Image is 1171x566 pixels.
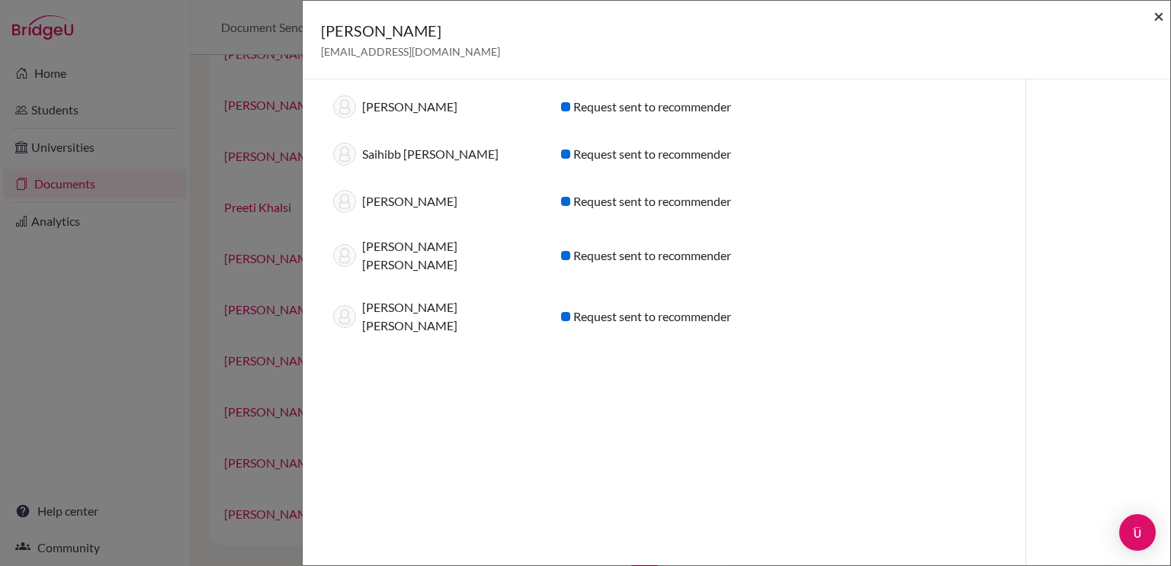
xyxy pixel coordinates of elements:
[322,190,550,213] div: [PERSON_NAME]
[333,190,356,213] img: thumb_default-9baad8e6c595f6d87dbccf3bc005204999cb094ff98a76d4c88bb8097aa52fd3.png
[333,143,356,166] img: thumb_default-9baad8e6c595f6d87dbccf3bc005204999cb094ff98a76d4c88bb8097aa52fd3.png
[321,45,500,58] span: [EMAIL_ADDRESS][DOMAIN_NAME]
[1153,5,1164,27] span: ×
[321,19,500,42] h5: [PERSON_NAME]
[1119,514,1156,551] div: Open Intercom Messenger
[322,95,550,118] div: [PERSON_NAME]
[550,145,778,163] div: Request sent to recommender
[322,298,550,335] div: [PERSON_NAME] [PERSON_NAME]
[550,246,778,265] div: Request sent to recommender
[550,98,778,116] div: Request sent to recommender
[333,95,356,118] img: thumb_default-9baad8e6c595f6d87dbccf3bc005204999cb094ff98a76d4c88bb8097aa52fd3.png
[322,237,550,274] div: [PERSON_NAME] [PERSON_NAME]
[550,307,778,326] div: Request sent to recommender
[333,244,356,267] img: thumb_default-9baad8e6c595f6d87dbccf3bc005204999cb094ff98a76d4c88bb8097aa52fd3.png
[550,192,778,211] div: Request sent to recommender
[333,305,356,328] img: thumb_default-9baad8e6c595f6d87dbccf3bc005204999cb094ff98a76d4c88bb8097aa52fd3.png
[322,143,550,166] div: Saihibb [PERSON_NAME]
[1153,7,1164,25] button: Close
